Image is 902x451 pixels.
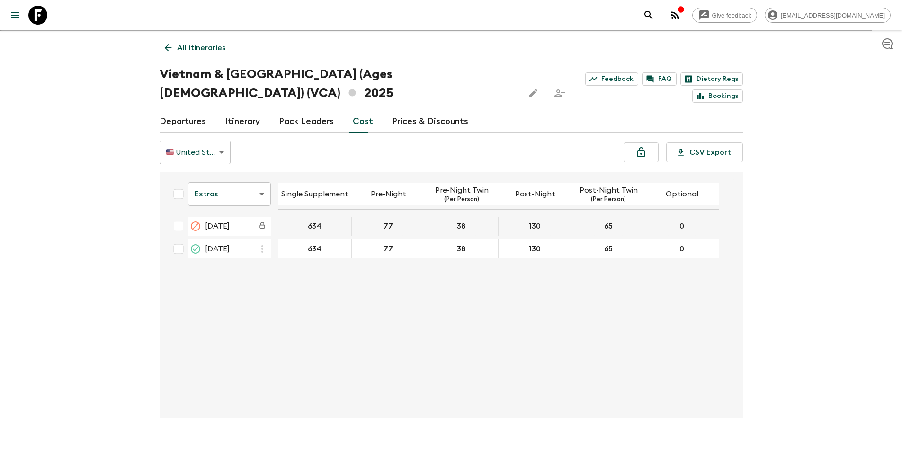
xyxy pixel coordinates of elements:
[372,217,404,236] button: 77
[254,218,271,235] div: Costs are fixed. The departure date (23 Aug 2025) has passed
[580,185,638,196] p: Post-Night Twin
[278,217,352,236] div: 23 Aug 2025; Single Supplement
[624,142,659,162] button: Unlock costs
[667,239,697,258] button: 0
[205,221,230,232] span: [DATE]
[353,110,373,133] a: Cost
[446,217,477,236] button: 38
[296,217,333,236] button: 634
[645,239,719,258] div: 18 Oct 2025; Optional
[160,139,231,166] div: 🇺🇸 United States Dollar (USD)
[692,89,743,103] a: Bookings
[6,6,25,25] button: menu
[160,38,231,57] a: All itineraries
[278,239,352,258] div: 18 Oct 2025; Single Supplement
[515,188,555,200] p: Post-Night
[645,217,719,236] div: 23 Aug 2025; Optional
[392,110,468,133] a: Prices & Discounts
[446,239,477,258] button: 38
[642,72,677,86] a: FAQ
[666,188,698,200] p: Optional
[425,239,499,258] div: 18 Oct 2025; Pre-Night Twin
[765,8,891,23] div: [EMAIL_ADDRESS][DOMAIN_NAME]
[524,84,543,103] button: Edit this itinerary
[499,217,572,236] div: 23 Aug 2025; Post-Night
[177,42,225,53] p: All itineraries
[572,239,645,258] div: 18 Oct 2025; Post-Night Twin
[518,239,552,258] button: 130
[352,239,425,258] div: 18 Oct 2025; Pre-Night
[281,188,348,200] p: Single Supplement
[776,12,890,19] span: [EMAIL_ADDRESS][DOMAIN_NAME]
[639,6,658,25] button: search adventures
[593,239,624,258] button: 65
[550,84,569,103] span: Share this itinerary
[296,239,333,258] button: 634
[667,217,697,236] button: 0
[160,65,516,103] h1: Vietnam & [GEOGRAPHIC_DATA] (Ages [DEMOGRAPHIC_DATA]) (VCA) 2025
[190,243,201,255] svg: On Request
[169,185,188,203] div: Select all
[499,239,572,258] div: 18 Oct 2025; Post-Night
[707,12,757,19] span: Give feedback
[205,243,230,255] span: [DATE]
[160,110,206,133] a: Departures
[371,188,406,200] p: Pre-Night
[591,196,626,203] p: (Per Person)
[593,217,624,236] button: 65
[572,217,645,236] div: 23 Aug 2025; Post-Night Twin
[666,142,743,162] button: CSV Export
[585,72,638,86] a: Feedback
[680,72,743,86] a: Dietary Reqs
[279,110,334,133] a: Pack Leaders
[692,8,757,23] a: Give feedback
[225,110,260,133] a: Itinerary
[352,217,425,236] div: 23 Aug 2025; Pre-Night
[425,217,499,236] div: 23 Aug 2025; Pre-Night Twin
[518,217,552,236] button: 130
[188,181,271,207] div: Extras
[435,185,489,196] p: Pre-Night Twin
[372,239,404,258] button: 77
[444,196,479,203] p: (Per Person)
[190,221,201,232] svg: Cancelled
